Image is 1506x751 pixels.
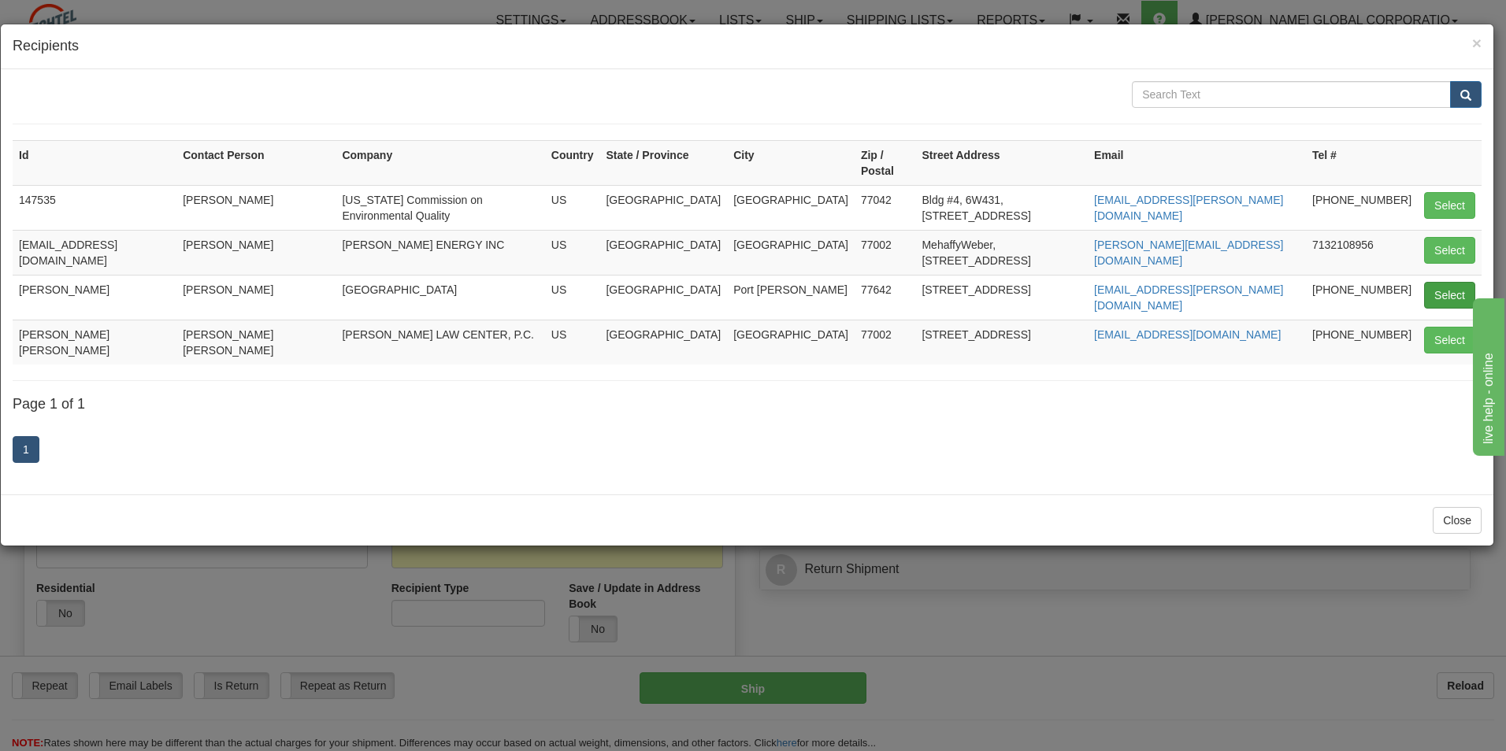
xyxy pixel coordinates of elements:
[1306,185,1418,230] td: [PHONE_NUMBER]
[545,320,600,364] td: US
[1424,282,1475,309] button: Select
[13,185,176,230] td: 147535
[1094,283,1283,312] a: [EMAIL_ADDRESS][PERSON_NAME][DOMAIN_NAME]
[1088,140,1306,185] th: Email
[336,140,544,185] th: Company
[915,320,1088,364] td: [STREET_ADDRESS]
[545,275,600,320] td: US
[599,275,727,320] td: [GEOGRAPHIC_DATA]
[599,230,727,275] td: [GEOGRAPHIC_DATA]
[176,320,336,364] td: [PERSON_NAME] [PERSON_NAME]
[599,140,727,185] th: State / Province
[13,275,176,320] td: [PERSON_NAME]
[336,185,544,230] td: [US_STATE] Commission on Environmental Quality
[1424,327,1475,353] button: Select
[855,230,916,275] td: 77002
[545,230,600,275] td: US
[915,275,1088,320] td: [STREET_ADDRESS]
[855,185,916,230] td: 77042
[176,140,336,185] th: Contact Person
[176,230,336,275] td: [PERSON_NAME]
[13,140,176,185] th: Id
[727,320,855,364] td: [GEOGRAPHIC_DATA]
[13,320,176,364] td: [PERSON_NAME] [PERSON_NAME]
[13,436,39,463] a: 1
[545,185,600,230] td: US
[336,275,544,320] td: [GEOGRAPHIC_DATA]
[1132,81,1451,108] input: Search Text
[1472,35,1482,51] button: Close
[545,140,600,185] th: Country
[1472,34,1482,52] span: ×
[855,320,916,364] td: 77002
[855,275,916,320] td: 77642
[915,185,1088,230] td: Bldg #4, 6W431, [STREET_ADDRESS]
[1470,295,1504,456] iframe: chat widget
[727,230,855,275] td: [GEOGRAPHIC_DATA]
[12,9,146,28] div: live help - online
[1094,239,1283,267] a: [PERSON_NAME][EMAIL_ADDRESS][DOMAIN_NAME]
[727,140,855,185] th: City
[336,320,544,364] td: [PERSON_NAME] LAW CENTER, P.C.
[915,140,1088,185] th: Street Address
[599,185,727,230] td: [GEOGRAPHIC_DATA]
[13,230,176,275] td: [EMAIL_ADDRESS][DOMAIN_NAME]
[599,320,727,364] td: [GEOGRAPHIC_DATA]
[176,185,336,230] td: [PERSON_NAME]
[1094,328,1281,341] a: [EMAIL_ADDRESS][DOMAIN_NAME]
[727,185,855,230] td: [GEOGRAPHIC_DATA]
[1433,507,1482,534] button: Close
[13,36,1482,57] h4: Recipients
[1306,230,1418,275] td: 7132108956
[915,230,1088,275] td: MehaffyWeber, [STREET_ADDRESS]
[1424,237,1475,264] button: Select
[1094,194,1283,222] a: [EMAIL_ADDRESS][PERSON_NAME][DOMAIN_NAME]
[13,397,1482,412] h4: Page 1 of 1
[1424,192,1475,219] button: Select
[727,275,855,320] td: Port [PERSON_NAME]
[1306,140,1418,185] th: Tel #
[1306,320,1418,364] td: [PHONE_NUMBER]
[176,275,336,320] td: [PERSON_NAME]
[855,140,916,185] th: Zip / Postal
[336,230,544,275] td: [PERSON_NAME] ENERGY INC
[1306,275,1418,320] td: [PHONE_NUMBER]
